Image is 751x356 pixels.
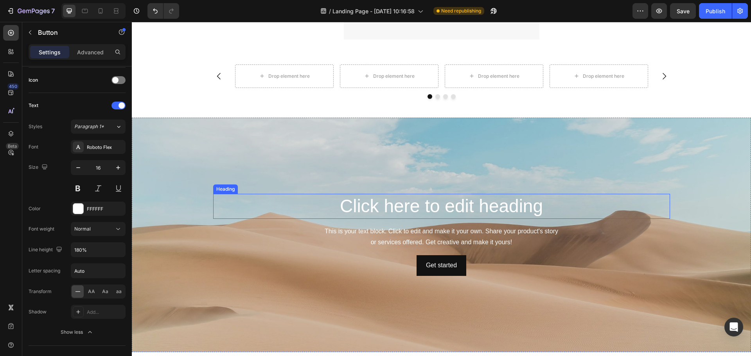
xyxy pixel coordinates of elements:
span: Landing Page - [DATE] 10:16:58 [332,7,415,15]
div: 450 [7,83,19,89]
span: Aa [102,288,108,295]
div: Publish [706,7,725,15]
div: Drop element here [137,51,178,57]
button: Paragraph 1* [71,120,126,134]
h2: Click here to edit heading [81,172,538,197]
div: Show less [61,328,94,336]
div: Size [29,162,49,173]
span: AA [88,288,95,295]
button: Dot [319,72,324,77]
div: FFFFFF [87,206,124,213]
button: Normal [71,222,126,236]
div: Heading [83,164,104,171]
div: Open Intercom Messenger [724,318,743,336]
div: Line height [29,245,64,255]
button: Dot [304,72,308,77]
div: Beta [6,143,19,149]
div: Undo/Redo [147,3,179,19]
button: Show less [29,325,126,339]
button: Dot [296,72,300,77]
input: Auto [71,243,125,257]
div: Shadow [29,308,47,315]
div: Add... [87,309,124,316]
div: Roboto Flex [87,144,124,151]
div: Drop element here [241,51,283,57]
div: Drop element here [451,51,492,57]
p: 7 [51,6,55,16]
button: Carousel Next Arrow [521,43,543,65]
span: Paragraph 1* [74,123,104,130]
div: Styles [29,123,42,130]
div: Text [29,102,38,109]
button: Save [670,3,696,19]
p: Button [38,28,104,37]
p: Advanced [77,48,104,56]
div: Font [29,143,38,150]
button: Dot [311,72,316,77]
div: This is your text block. Click to edit and make it your own. Share your product's story or servic... [81,203,538,227]
div: Get started [294,238,325,249]
div: Icon [29,77,38,84]
span: aa [116,288,122,295]
iframe: Design area [132,22,751,356]
button: Publish [699,3,732,19]
button: 7 [3,3,58,19]
div: Color [29,205,41,212]
span: / [329,7,331,15]
span: Save [677,8,690,14]
div: Font weight [29,225,54,233]
span: Need republishing [441,7,481,14]
input: Auto [71,264,125,278]
div: Letter spacing [29,267,60,274]
button: Get started [285,233,334,254]
div: Transform [29,288,52,295]
p: Settings [39,48,61,56]
div: Drop element here [346,51,388,57]
span: Normal [74,226,91,232]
